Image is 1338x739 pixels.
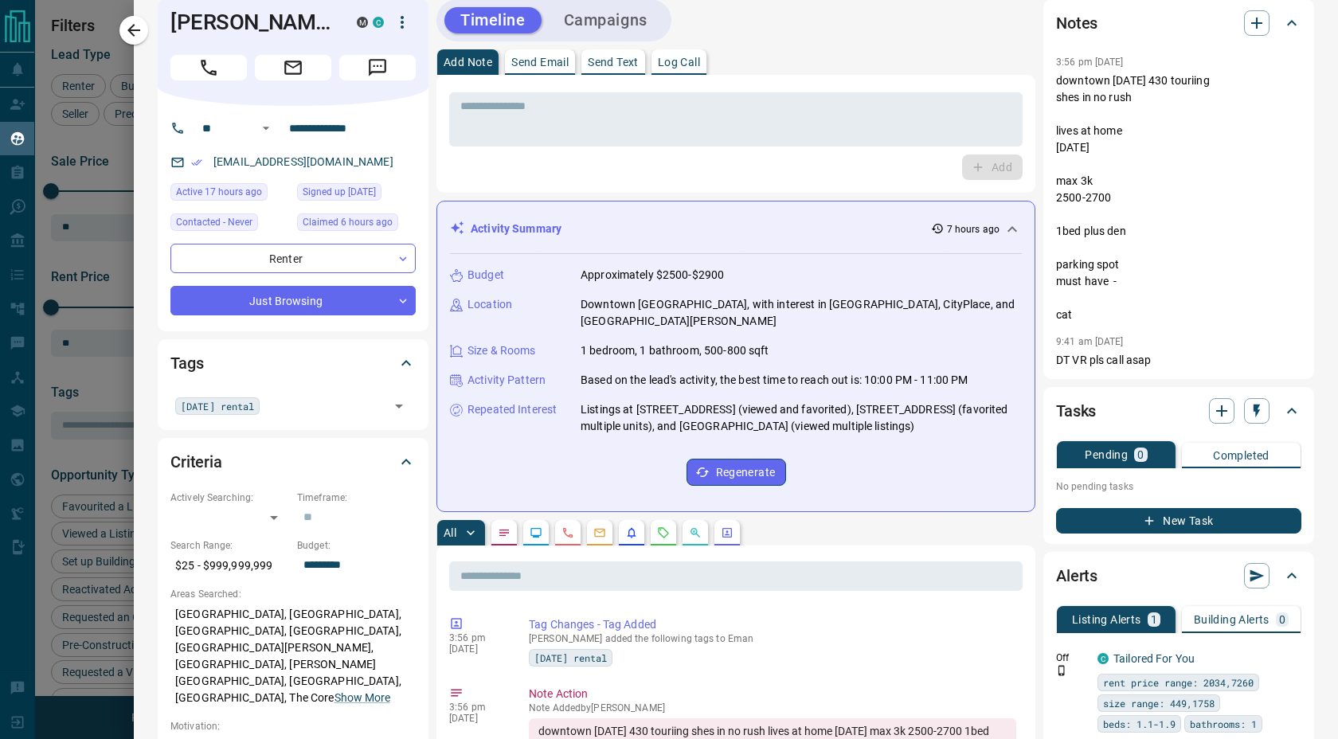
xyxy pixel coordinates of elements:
p: Send Email [511,57,569,68]
h2: Criteria [170,449,222,475]
p: downtown [DATE] 430 touriing shes in no rush lives at home [DATE] max 3k 2500-2700 1bed plus den ... [1056,72,1301,323]
button: Open [388,395,410,417]
p: Listing Alerts [1072,614,1141,625]
h2: Tags [170,350,203,376]
p: Note Added by [PERSON_NAME] [529,702,1016,714]
p: Listings at [STREET_ADDRESS] (viewed and favorited), [STREET_ADDRESS] (favorited multiple units),... [581,401,1022,435]
h2: Notes [1056,10,1097,36]
span: Active 17 hours ago [176,184,262,200]
p: Log Call [658,57,700,68]
button: New Task [1056,508,1301,534]
p: Off [1056,651,1088,665]
p: 7 hours ago [947,222,1000,237]
p: Repeated Interest [468,401,557,418]
span: Email [255,55,331,80]
span: Message [339,55,416,80]
p: Pending [1085,449,1128,460]
span: bathrooms: 1 [1190,716,1257,732]
p: Approximately $2500-$2900 [581,267,724,283]
div: Alerts [1056,557,1301,595]
p: [PERSON_NAME] added the following tags to Eman [529,633,1016,644]
div: Tasks [1056,392,1301,430]
p: Search Range: [170,538,289,553]
p: Based on the lead's activity, the best time to reach out is: 10:00 PM - 11:00 PM [581,372,968,389]
p: Tag Changes - Tag Added [529,616,1016,633]
p: Timeframe: [297,491,416,505]
p: Downtown [GEOGRAPHIC_DATA], with interest in [GEOGRAPHIC_DATA], CityPlace, and [GEOGRAPHIC_DATA][... [581,296,1022,330]
svg: Agent Actions [721,526,734,539]
span: beds: 1.1-1.9 [1103,716,1176,732]
span: Contacted - Never [176,214,252,230]
div: condos.ca [373,17,384,28]
span: [DATE] rental [534,650,607,666]
p: Motivation: [170,719,416,733]
div: Renter [170,244,416,273]
p: Location [468,296,512,313]
span: Call [170,55,247,80]
button: Show More [334,690,390,706]
p: 3:56 pm [449,702,505,713]
p: $25 - $999,999,999 [170,553,289,579]
p: 3:56 pm [DATE] [1056,57,1124,68]
svg: Push Notification Only [1056,665,1067,676]
span: size range: 449,1758 [1103,695,1215,711]
p: [GEOGRAPHIC_DATA], [GEOGRAPHIC_DATA], [GEOGRAPHIC_DATA], [GEOGRAPHIC_DATA], [GEOGRAPHIC_DATA][PER... [170,601,416,711]
p: Actively Searching: [170,491,289,505]
p: DT VR pls call asap [1056,352,1301,369]
span: Signed up [DATE] [303,184,376,200]
p: Send Text [588,57,639,68]
p: Budget: [297,538,416,553]
button: Open [256,119,276,138]
svg: Opportunities [689,526,702,539]
p: Note Action [529,686,1016,702]
div: Sun Sep 14 2025 [170,183,289,205]
span: rent price range: 2034,7260 [1103,674,1254,690]
p: Areas Searched: [170,587,416,601]
svg: Calls [561,526,574,539]
p: 3:56 pm [449,632,505,643]
h1: [PERSON_NAME] [170,10,333,35]
a: Tailored For You [1113,652,1195,665]
p: Building Alerts [1194,614,1270,625]
p: All [444,527,456,538]
p: Size & Rooms [468,342,536,359]
svg: Email Verified [191,157,202,168]
div: Tags [170,344,416,382]
p: 9:41 am [DATE] [1056,336,1124,347]
p: [DATE] [449,713,505,724]
svg: Listing Alerts [625,526,638,539]
p: Activity Pattern [468,372,546,389]
p: No pending tasks [1056,475,1301,499]
p: Activity Summary [471,221,561,237]
button: Campaigns [548,7,663,33]
button: Timeline [444,7,542,33]
p: Add Note [444,57,492,68]
svg: Notes [498,526,511,539]
div: Just Browsing [170,286,416,315]
p: [DATE] [449,643,505,655]
h2: Alerts [1056,563,1097,588]
div: Wed Oct 31 2018 [297,183,416,205]
p: 0 [1137,449,1144,460]
p: 1 bedroom, 1 bathroom, 500-800 sqft [581,342,769,359]
div: Criteria [170,443,416,481]
span: Claimed 6 hours ago [303,214,393,230]
p: 1 [1151,614,1157,625]
div: Activity Summary7 hours ago [450,214,1022,244]
div: Notes [1056,4,1301,42]
svg: Lead Browsing Activity [530,526,542,539]
span: [DATE] rental [181,398,254,414]
p: 0 [1279,614,1285,625]
div: Mon Sep 15 2025 [297,213,416,236]
p: Budget [468,267,504,283]
div: mrloft.ca [357,17,368,28]
svg: Requests [657,526,670,539]
button: Regenerate [687,459,786,486]
p: Completed [1213,450,1270,461]
svg: Emails [593,526,606,539]
h2: Tasks [1056,398,1096,424]
a: [EMAIL_ADDRESS][DOMAIN_NAME] [213,155,393,168]
div: condos.ca [1097,653,1109,664]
